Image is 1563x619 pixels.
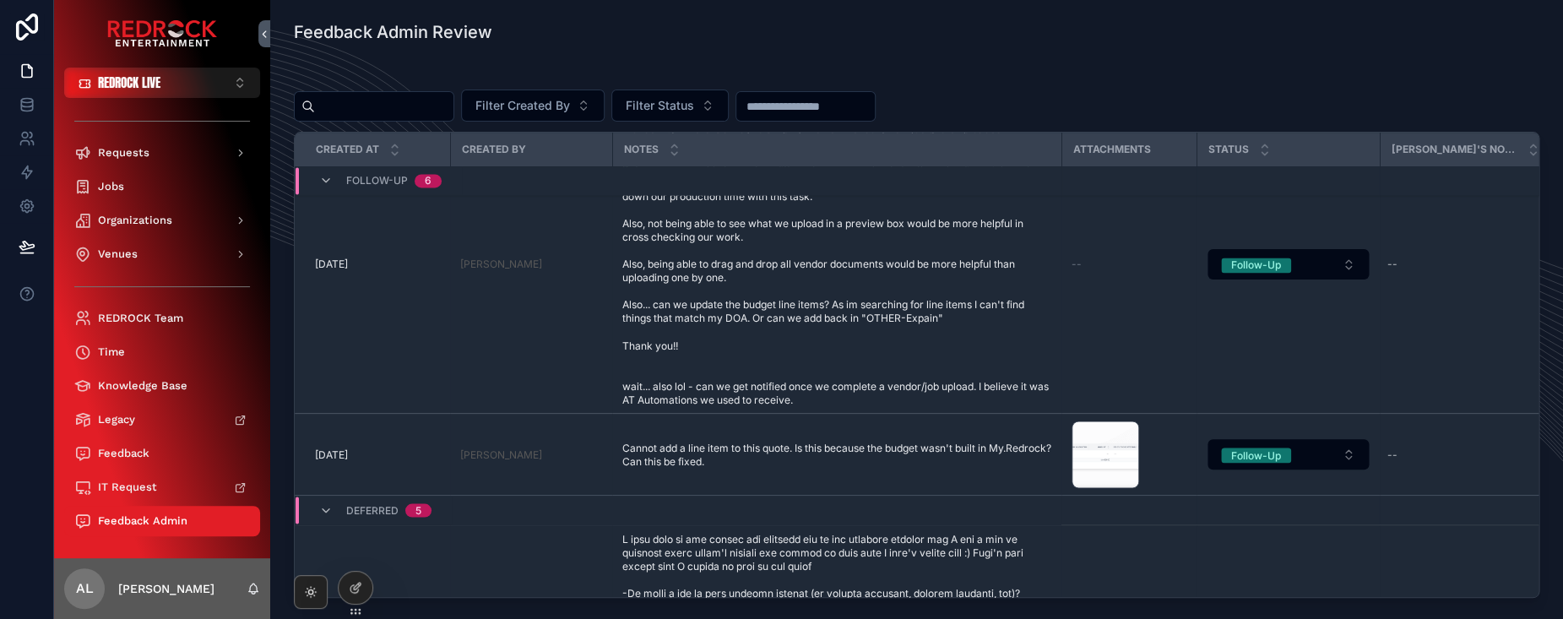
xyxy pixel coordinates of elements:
button: Select Button [1208,249,1369,280]
a: Requests [64,138,260,168]
span: Jobs [98,180,124,193]
p: [DATE] [315,258,348,271]
a: Feedback Admin [64,506,260,536]
a: Legacy [64,405,260,435]
span: Created By [462,143,526,156]
p: [PERSON_NAME] [118,580,214,597]
div: 6 [425,175,431,188]
span: Feedback Admin [98,514,187,528]
span: IT Request [98,481,157,494]
div: Follow-Up [1231,448,1281,463]
div: 5 [415,503,421,517]
span: Cannot add a line item to this quote. Is this because the budget wasn't built in My.Redrock? Can ... [622,441,1051,468]
span: Time [98,345,125,359]
span: AL [76,578,94,599]
span: Filter Status [626,97,694,114]
img: App logo [107,20,217,47]
span: REDROCK LIVE [98,74,160,91]
button: Select Button [611,90,729,122]
div: Follow-Up [1231,258,1281,273]
h1: Feedback Admin Review [294,20,492,44]
div: -- [1387,448,1397,461]
span: -- [1072,258,1082,271]
div: -- [1387,258,1397,271]
a: IT Request [64,472,260,502]
button: Select Button [64,68,260,98]
p: [DATE] [315,448,348,461]
span: Venues [98,247,138,261]
a: [PERSON_NAME] [460,258,542,271]
div: scrollable content [54,98,270,558]
span: Knowledge Base [98,379,187,393]
span: Notes [624,143,659,156]
span: Created at [316,143,379,156]
span: REDROCK Team [98,312,183,325]
a: Organizations [64,205,260,236]
span: Requests [98,146,149,160]
span: [PERSON_NAME]'s Notes [1392,143,1517,156]
span: Organizations [98,214,172,227]
span: Wondering if there is a way to simplify the new vendor / new job quote uploaded. I think there ar... [622,122,1051,406]
span: Feedback [98,447,149,460]
span: Attachments [1073,143,1151,156]
a: Jobs [64,171,260,202]
span: Follow-Up [346,175,408,188]
span: Deferred [346,503,399,517]
a: [PERSON_NAME] [460,448,542,461]
a: REDROCK Team [64,303,260,334]
span: Filter Created By [475,97,570,114]
a: Time [64,337,260,367]
button: Select Button [461,90,605,122]
button: Select Button [1208,439,1369,470]
a: Feedback [64,438,260,469]
a: Knowledge Base [64,371,260,401]
span: Legacy [98,413,135,426]
span: Status [1208,143,1249,156]
a: Venues [64,239,260,269]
